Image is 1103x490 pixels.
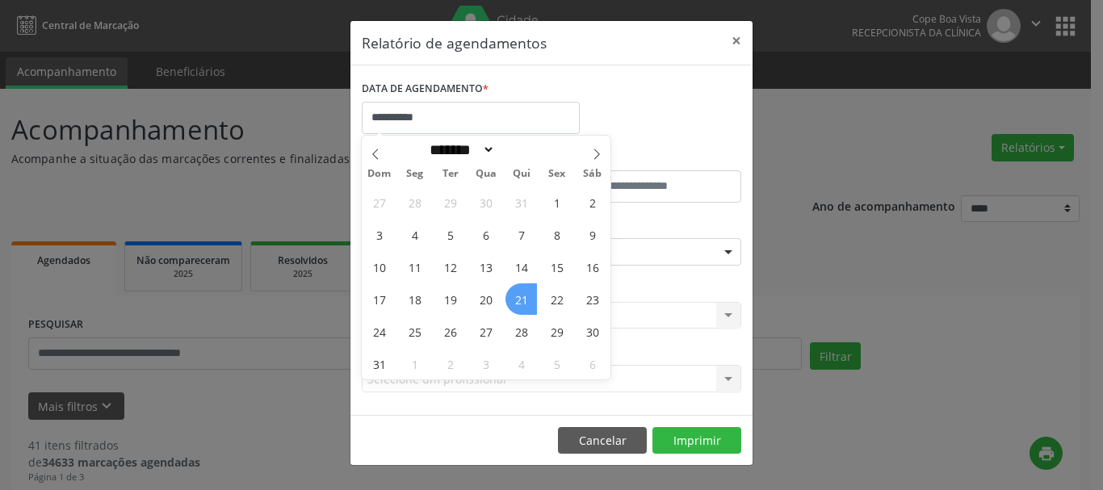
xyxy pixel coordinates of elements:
h5: Relatório de agendamentos [362,32,547,53]
span: Agosto 1, 2025 [541,186,572,218]
span: Ter [433,169,468,179]
span: Agosto 24, 2025 [363,316,395,347]
span: Setembro 5, 2025 [541,348,572,379]
button: Close [720,21,753,61]
span: Julho 31, 2025 [505,186,537,218]
span: Agosto 25, 2025 [399,316,430,347]
span: Seg [397,169,433,179]
input: Year [495,141,548,158]
span: Agosto 28, 2025 [505,316,537,347]
span: Agosto 19, 2025 [434,283,466,315]
select: Month [424,141,495,158]
span: Agosto 27, 2025 [470,316,501,347]
span: Agosto 10, 2025 [363,251,395,283]
span: Julho 30, 2025 [470,186,501,218]
span: Agosto 20, 2025 [470,283,501,315]
span: Julho 28, 2025 [399,186,430,218]
span: Agosto 5, 2025 [434,219,466,250]
span: Agosto 6, 2025 [470,219,501,250]
span: Qui [504,169,539,179]
span: Agosto 22, 2025 [541,283,572,315]
span: Agosto 8, 2025 [541,219,572,250]
span: Setembro 4, 2025 [505,348,537,379]
label: ATÉ [556,145,741,170]
span: Agosto 4, 2025 [399,219,430,250]
span: Agosto 7, 2025 [505,219,537,250]
span: Agosto 11, 2025 [399,251,430,283]
span: Agosto 21, 2025 [505,283,537,315]
span: Agosto 17, 2025 [363,283,395,315]
span: Julho 29, 2025 [434,186,466,218]
span: Agosto 26, 2025 [434,316,466,347]
span: Setembro 1, 2025 [399,348,430,379]
span: Julho 27, 2025 [363,186,395,218]
span: Agosto 16, 2025 [577,251,608,283]
span: Agosto 18, 2025 [399,283,430,315]
span: Agosto 12, 2025 [434,251,466,283]
span: Agosto 13, 2025 [470,251,501,283]
span: Sáb [575,169,610,179]
button: Imprimir [652,427,741,454]
span: Agosto 15, 2025 [541,251,572,283]
span: Sex [539,169,575,179]
span: Agosto 9, 2025 [577,219,608,250]
span: Agosto 29, 2025 [541,316,572,347]
label: DATA DE AGENDAMENTO [362,77,489,102]
span: Setembro 6, 2025 [577,348,608,379]
span: Setembro 3, 2025 [470,348,501,379]
span: Agosto 31, 2025 [363,348,395,379]
span: Agosto 30, 2025 [577,316,608,347]
button: Cancelar [558,427,647,454]
span: Agosto 2, 2025 [577,186,608,218]
span: Dom [362,169,397,179]
span: Agosto 23, 2025 [577,283,608,315]
span: Agosto 3, 2025 [363,219,395,250]
span: Setembro 2, 2025 [434,348,466,379]
span: Qua [468,169,504,179]
span: Agosto 14, 2025 [505,251,537,283]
